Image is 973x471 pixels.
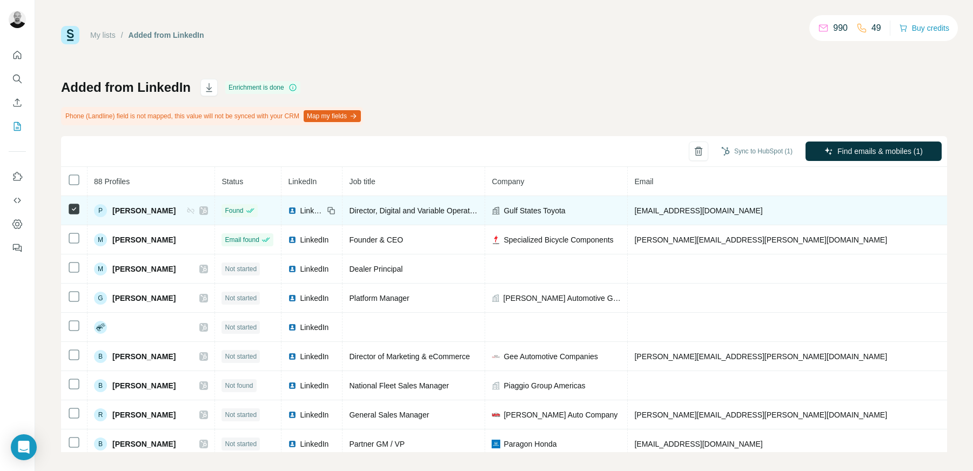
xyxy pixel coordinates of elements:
span: [PERSON_NAME] [112,351,176,362]
div: G [94,292,107,305]
span: [PERSON_NAME] [112,205,176,216]
span: National Fleet Sales Manager [349,381,448,390]
span: Piaggio Group Americas [504,380,585,391]
button: Use Surfe API [9,191,26,210]
img: LinkedIn logo [288,323,297,332]
div: M [94,233,107,246]
div: B [94,438,107,450]
span: Not started [225,322,257,332]
button: Sync to HubSpot (1) [714,143,800,159]
div: R [94,408,107,421]
button: Find emails & mobiles (1) [806,142,942,161]
span: Director, Digital and Variable Operations [349,206,484,215]
span: LinkedIn [300,409,328,420]
button: Use Surfe on LinkedIn [9,167,26,186]
span: Not started [225,352,257,361]
button: Quick start [9,45,26,65]
span: Specialized Bicycle Components [504,234,613,245]
img: LinkedIn logo [288,235,297,244]
span: Dealer Principal [349,265,402,273]
span: Company [492,177,524,186]
span: [PERSON_NAME][EMAIL_ADDRESS][PERSON_NAME][DOMAIN_NAME] [634,235,887,244]
span: Found [225,206,243,216]
span: Gulf States Toyota [504,205,565,216]
span: LinkedIn [300,205,324,216]
span: LinkedIn [300,380,328,391]
span: [EMAIL_ADDRESS][DOMAIN_NAME] [634,440,762,448]
span: Paragon Honda [504,439,556,449]
span: LinkedIn [300,234,328,245]
span: [PERSON_NAME] Auto Company [504,409,618,420]
img: LinkedIn logo [288,265,297,273]
span: [EMAIL_ADDRESS][DOMAIN_NAME] [634,206,762,215]
button: Enrich CSV [9,93,26,112]
img: company-logo [492,440,500,448]
div: B [94,350,107,363]
span: [PERSON_NAME] [112,234,176,245]
span: [PERSON_NAME][EMAIL_ADDRESS][PERSON_NAME][DOMAIN_NAME] [634,352,887,361]
img: company-logo [492,411,500,419]
p: 990 [833,22,848,35]
img: Surfe Logo [61,26,79,44]
span: LinkedIn [300,293,328,304]
span: [PERSON_NAME][EMAIL_ADDRESS][PERSON_NAME][DOMAIN_NAME] [634,411,887,419]
span: Job title [349,177,375,186]
img: LinkedIn logo [288,352,297,361]
img: company-logo [492,352,500,361]
span: Director of Marketing & eCommerce [349,352,469,361]
img: LinkedIn logo [288,294,297,302]
span: [PERSON_NAME] [112,264,176,274]
h1: Added from LinkedIn [61,79,191,96]
button: Map my fields [304,110,361,122]
span: LinkedIn [300,322,328,333]
span: Status [222,177,243,186]
img: LinkedIn logo [288,411,297,419]
li: / [121,30,123,41]
span: [PERSON_NAME] [112,409,176,420]
div: M [94,263,107,275]
button: My lists [9,117,26,136]
span: Platform Manager [349,294,409,302]
span: LinkedIn [288,177,317,186]
span: LinkedIn [300,264,328,274]
img: LinkedIn logo [288,381,297,390]
span: [PERSON_NAME] [112,439,176,449]
span: Email found [225,235,259,245]
span: LinkedIn [300,351,328,362]
img: LinkedIn logo [288,440,297,448]
span: Partner GM / VP [349,440,405,448]
div: P [94,204,107,217]
div: Enrichment is done [225,81,300,94]
span: 88 Profiles [94,177,130,186]
span: LinkedIn [300,439,328,449]
span: Find emails & mobiles (1) [837,146,923,157]
img: Avatar [9,11,26,28]
div: Phone (Landline) field is not mapped, this value will not be synced with your CRM [61,107,363,125]
span: [PERSON_NAME] [112,380,176,391]
button: Feedback [9,238,26,258]
button: Buy credits [899,21,949,36]
span: [PERSON_NAME] [112,293,176,304]
span: [PERSON_NAME] Automotive Group [504,293,621,304]
span: General Sales Manager [349,411,429,419]
p: 49 [871,22,881,35]
div: Added from LinkedIn [129,30,204,41]
img: LinkedIn logo [288,206,297,215]
span: Not started [225,439,257,449]
img: company-logo [492,235,500,244]
span: Not started [225,410,257,420]
span: Not found [225,381,253,391]
div: Open Intercom Messenger [11,434,37,460]
span: Email [634,177,653,186]
div: B [94,379,107,392]
span: Founder & CEO [349,235,403,244]
span: Gee Automotive Companies [504,351,598,362]
a: My lists [90,31,116,39]
span: Not started [225,264,257,274]
span: Not started [225,293,257,303]
button: Search [9,69,26,89]
button: Dashboard [9,214,26,234]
